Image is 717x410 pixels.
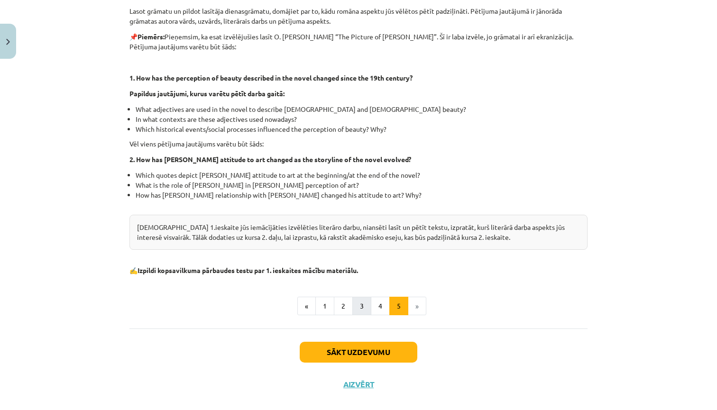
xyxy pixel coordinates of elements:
[136,170,588,180] li: Which quotes depict [PERSON_NAME] attitude to art at the beginning/at the end of the novel?
[389,297,408,316] button: 5
[136,180,588,190] li: What is the role of [PERSON_NAME] in [PERSON_NAME] perception of art?
[129,89,285,98] strong: Papildus jautājumi, kurus varētu pētīt darba gaitā:
[138,266,358,274] b: Izpildi kopsavilkuma pārbaudes testu par 1. ieskaites mācību materiālu.
[129,215,588,250] div: [DEMOGRAPHIC_DATA] 1.ieskaite jūs iemācījāties izvēlēties literāro darbu, niansēti lasīt un pētīt...
[315,297,334,316] button: 1
[371,297,390,316] button: 4
[340,380,377,389] button: Aizvērt
[129,265,588,275] p: ✍️
[334,297,353,316] button: 2
[129,139,588,149] p: Vēl viens pētījuma jautājums varētu būt šāds:
[129,73,413,82] strong: 1. How has the perception of beauty described in the novel changed since the 19th century?
[129,297,588,316] nav: Page navigation example
[136,104,588,114] li: What adjectives are used in the novel to describe [DEMOGRAPHIC_DATA] and [DEMOGRAPHIC_DATA] beauty?
[352,297,371,316] button: 3
[136,190,588,210] li: How has [PERSON_NAME] relationship with [PERSON_NAME] changed his attitude to art? Why?
[300,342,417,363] button: Sākt uzdevumu
[6,39,10,45] img: icon-close-lesson-0947bae3869378f0d4975bcd49f059093ad1ed9edebbc8119c70593378902aed.svg
[297,297,316,316] button: «
[129,32,588,52] p: 📌 Pieņemsim, ka esat izvēlējušies lasīt O. [PERSON_NAME] “The Picture of [PERSON_NAME]”. Šī ir la...
[129,155,411,164] strong: 2. How has [PERSON_NAME] attitude to art changed as the storyline of the novel evolved?
[136,124,588,134] li: Which historical events/social processes influenced the perception of beauty? Why?
[138,32,165,41] strong: Piemērs:
[136,114,588,124] li: In what contexts are these adjectives used nowadays?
